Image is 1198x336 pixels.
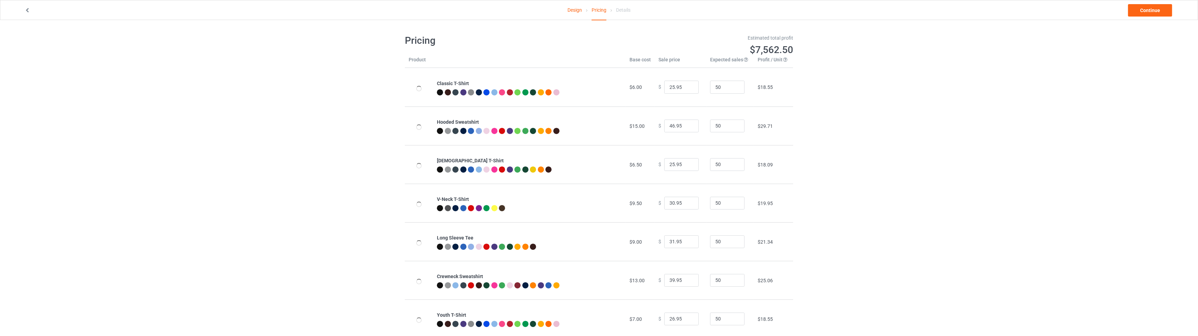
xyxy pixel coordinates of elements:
[655,56,706,68] th: Sale price
[658,84,661,90] span: $
[758,162,773,167] span: $18.09
[616,0,631,20] div: Details
[658,316,661,322] span: $
[758,316,773,322] span: $18.55
[706,56,754,68] th: Expected sales
[658,277,661,283] span: $
[629,123,645,129] span: $15.00
[437,158,504,163] b: [DEMOGRAPHIC_DATA] T-Shirt
[758,201,773,206] span: $19.95
[437,81,469,86] b: Classic T-Shirt
[758,84,773,90] span: $18.55
[437,119,479,125] b: Hooded Sweatshirt
[437,312,466,318] b: Youth T-Shirt
[468,89,474,95] img: heather_texture.png
[658,239,661,244] span: $
[758,239,773,245] span: $21.34
[754,56,793,68] th: Profit / Unit
[629,278,645,283] span: $13.00
[750,44,793,55] span: $7,562.50
[437,235,473,241] b: Long Sleeve Tee
[758,278,773,283] span: $25.06
[629,316,642,322] span: $7.00
[658,123,661,129] span: $
[405,56,433,68] th: Product
[658,200,661,206] span: $
[626,56,655,68] th: Base cost
[604,34,793,41] div: Estimated total profit
[437,274,483,279] b: Crewneck Sweatshirt
[629,84,642,90] span: $6.00
[629,162,642,167] span: $6.50
[567,0,582,20] a: Design
[405,34,594,47] h1: Pricing
[468,321,474,327] img: heather_texture.png
[1128,4,1172,17] a: Continue
[437,196,469,202] b: V-Neck T-Shirt
[758,123,773,129] span: $29.71
[629,239,642,245] span: $9.00
[629,201,642,206] span: $9.50
[658,162,661,167] span: $
[592,0,606,20] div: Pricing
